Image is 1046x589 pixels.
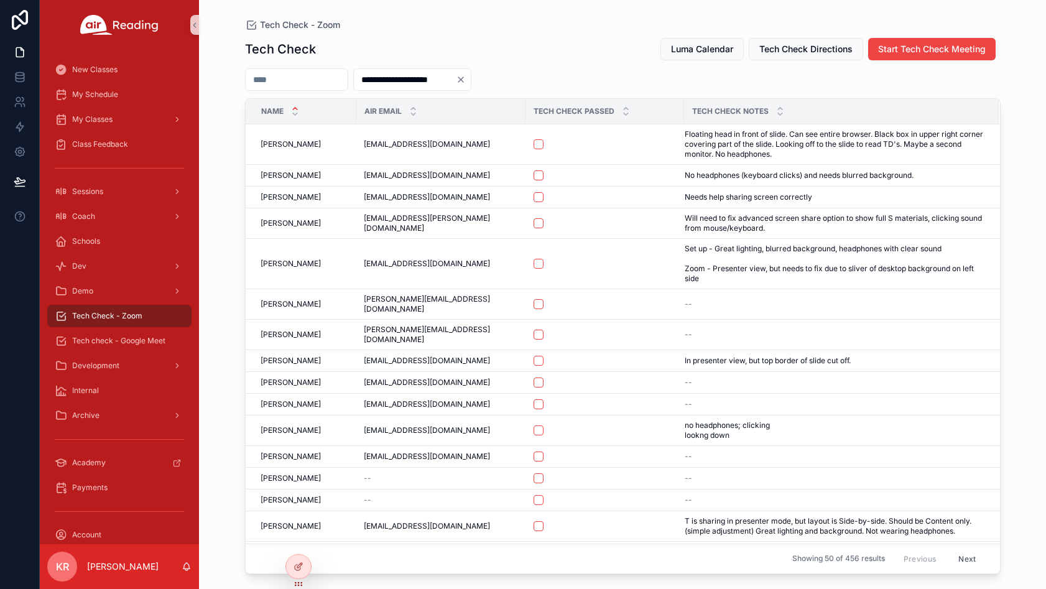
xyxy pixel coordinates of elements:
[685,495,692,505] span: --
[72,311,142,321] span: Tech Check - Zoom
[759,43,853,55] span: Tech Check Directions
[47,255,192,277] a: Dev
[261,495,349,505] a: [PERSON_NAME]
[261,192,321,202] span: [PERSON_NAME]
[47,330,192,352] a: Tech check - Google Meet
[87,560,159,573] p: [PERSON_NAME]
[261,473,321,483] span: [PERSON_NAME]
[47,58,192,81] a: New Classes
[72,211,95,221] span: Coach
[72,236,100,246] span: Schools
[260,19,340,31] span: Tech Check - Zoom
[685,129,984,159] a: Floating head in front of slide. Can see entire browser. Black box in upper right corner covering...
[685,378,692,387] span: --
[364,259,518,269] a: [EMAIL_ADDRESS][DOMAIN_NAME]
[261,218,321,228] span: [PERSON_NAME]
[364,452,490,461] span: [EMAIL_ADDRESS][DOMAIN_NAME]
[364,170,490,180] span: [EMAIL_ADDRESS][DOMAIN_NAME]
[261,139,321,149] span: [PERSON_NAME]
[685,330,692,340] span: --
[364,473,518,483] a: --
[261,399,321,409] span: [PERSON_NAME]
[72,114,113,124] span: My Classes
[261,356,349,366] a: [PERSON_NAME]
[364,378,490,387] span: [EMAIL_ADDRESS][DOMAIN_NAME]
[685,244,984,284] span: Set up - Great lighting, blurred background, headphones with clear sound Zoom - Presenter view, b...
[364,259,490,269] span: [EMAIL_ADDRESS][DOMAIN_NAME]
[261,218,349,228] a: [PERSON_NAME]
[56,559,69,574] span: KR
[261,495,321,505] span: [PERSON_NAME]
[685,473,984,483] a: --
[261,170,349,180] a: [PERSON_NAME]
[364,192,518,202] a: [EMAIL_ADDRESS][DOMAIN_NAME]
[364,356,490,366] span: [EMAIL_ADDRESS][DOMAIN_NAME]
[364,521,490,531] span: [EMAIL_ADDRESS][DOMAIN_NAME]
[685,356,984,366] a: In presenter view, but top border of slide cut off.
[685,330,984,340] a: --
[261,106,284,116] span: Name
[72,458,106,468] span: Academy
[534,106,614,116] span: Tech Check Passed
[47,280,192,302] a: Demo
[261,192,349,202] a: [PERSON_NAME]
[364,399,490,409] span: [EMAIL_ADDRESS][DOMAIN_NAME]
[364,213,518,233] a: [EMAIL_ADDRESS][PERSON_NAME][DOMAIN_NAME]
[364,192,490,202] span: [EMAIL_ADDRESS][DOMAIN_NAME]
[72,90,118,100] span: My Schedule
[692,106,769,116] span: Tech Check Notes
[685,170,984,180] a: No headphones (keyboard clicks) and needs blurred background.
[261,399,349,409] a: [PERSON_NAME]
[245,19,340,31] a: Tech Check - Zoom
[47,404,192,427] a: Archive
[72,483,108,493] span: Payments
[261,425,349,435] a: [PERSON_NAME]
[685,495,984,505] a: --
[261,259,349,269] a: [PERSON_NAME]
[685,213,984,233] a: Will need to fix advanced screen share option to show full S materials, clicking sound from mouse...
[47,355,192,377] a: Development
[72,386,99,396] span: Internal
[261,378,349,387] a: [PERSON_NAME]
[364,170,518,180] a: [EMAIL_ADDRESS][DOMAIN_NAME]
[72,410,100,420] span: Archive
[261,473,349,483] a: [PERSON_NAME]
[792,554,885,564] span: Showing 50 of 456 results
[749,38,863,60] button: Tech Check Directions
[40,50,199,544] div: scrollable content
[47,524,192,546] a: Account
[456,75,471,85] button: Clear
[685,399,984,409] a: --
[685,192,812,202] span: Needs help sharing screen correctly
[47,133,192,155] a: Class Feedback
[868,38,996,60] button: Start Tech Check Meeting
[261,330,349,340] a: [PERSON_NAME]
[685,473,692,483] span: --
[685,399,692,409] span: --
[47,476,192,499] a: Payments
[72,336,165,346] span: Tech check - Google Meet
[261,521,321,531] span: [PERSON_NAME]
[72,139,128,149] span: Class Feedback
[364,425,490,435] span: [EMAIL_ADDRESS][DOMAIN_NAME]
[261,452,349,461] a: [PERSON_NAME]
[364,399,518,409] a: [EMAIL_ADDRESS][DOMAIN_NAME]
[47,379,192,402] a: Internal
[364,294,518,314] a: [PERSON_NAME][EMAIL_ADDRESS][DOMAIN_NAME]
[261,299,349,309] a: [PERSON_NAME]
[364,139,490,149] span: [EMAIL_ADDRESS][DOMAIN_NAME]
[685,452,984,461] a: --
[364,378,518,387] a: [EMAIL_ADDRESS][DOMAIN_NAME]
[72,261,86,271] span: Dev
[47,83,192,106] a: My Schedule
[364,106,402,116] span: Air Email
[685,356,851,366] span: In presenter view, but top border of slide cut off.
[878,43,986,55] span: Start Tech Check Meeting
[261,139,349,149] a: [PERSON_NAME]
[685,516,984,536] a: T is sharing in presenter mode, but layout is Side-by-side. Should be Content only. (simple adjus...
[685,420,817,440] span: no headphones; clicking lookng down
[364,325,518,345] a: [PERSON_NAME][EMAIL_ADDRESS][DOMAIN_NAME]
